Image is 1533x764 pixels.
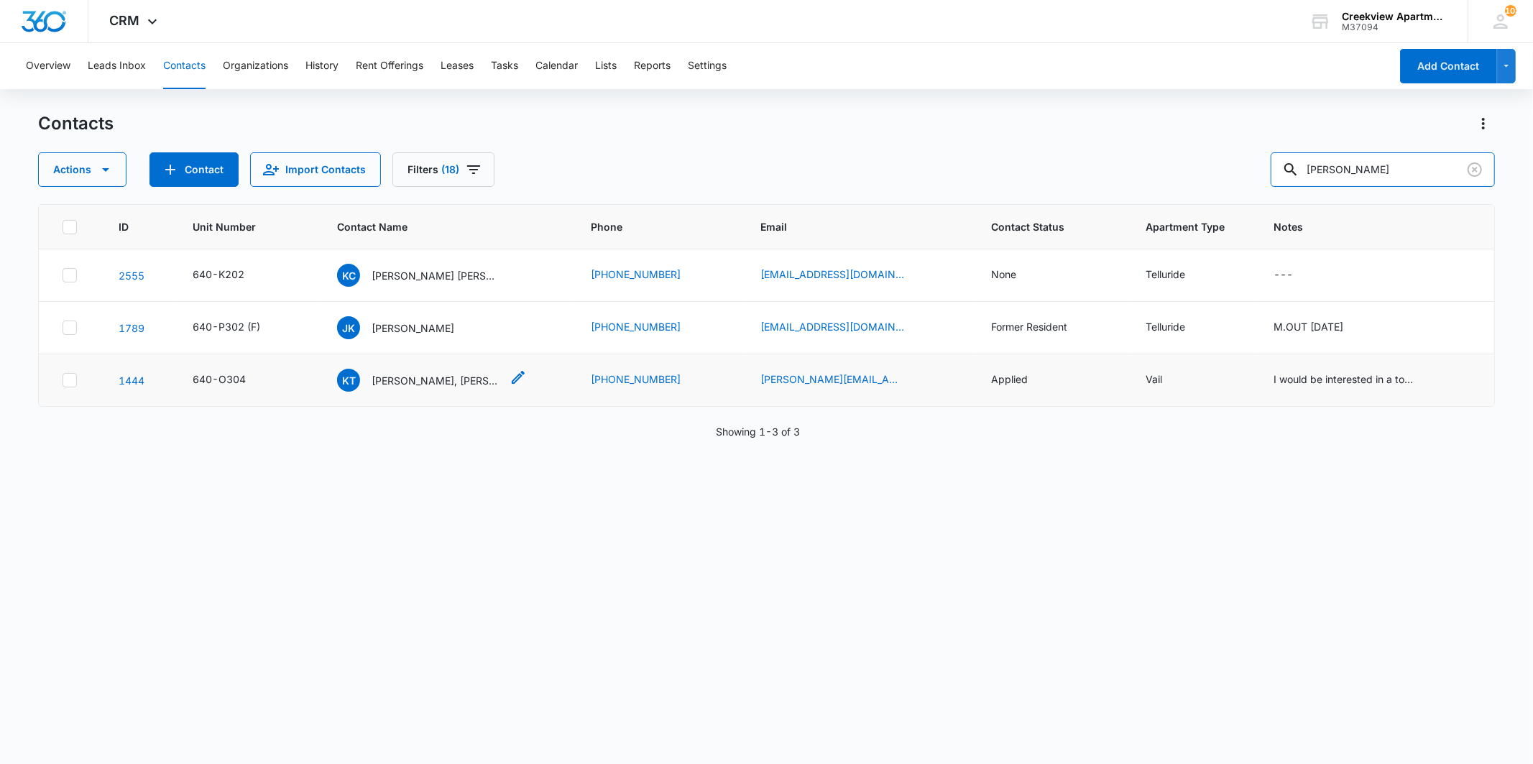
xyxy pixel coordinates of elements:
[119,219,137,234] span: ID
[441,165,459,175] span: (18)
[595,43,617,89] button: Lists
[337,316,480,339] div: Contact Name - Janelle Kennedy - Select to Edit Field
[372,268,501,283] p: [PERSON_NAME] [PERSON_NAME]
[1274,372,1444,389] div: Notes - I would be interested in a tour of the complex and seeing a one bedroom unit - Select to ...
[1342,22,1447,32] div: account id
[38,113,114,134] h1: Contacts
[1146,319,1211,336] div: Apartment Type - Telluride - Select to Edit Field
[1274,319,1370,336] div: Notes - M.OUT 7/10/25 - Select to Edit Field
[1146,219,1240,234] span: Apartment Type
[119,270,144,282] a: Navigate to contact details page for Kennedy Cantu
[1274,372,1418,387] div: I would be interested in a tour of the complex and seeing a one bedroom unit
[535,43,578,89] button: Calendar
[991,267,1016,282] div: None
[760,267,904,282] a: [EMAIL_ADDRESS][DOMAIN_NAME]
[1146,267,1185,282] div: Telluride
[1146,319,1185,334] div: Telluride
[119,322,144,334] a: Navigate to contact details page for Janelle Kennedy
[760,267,930,284] div: Email - kennedycantu@icloud.com - Select to Edit Field
[1274,267,1320,284] div: Notes - - Select to Edit Field
[305,43,339,89] button: History
[1342,11,1447,22] div: account name
[193,372,246,387] div: 640-O304
[1274,267,1294,284] div: ---
[1271,152,1495,187] input: Search Contacts
[991,267,1042,284] div: Contact Status - None - Select to Edit Field
[193,319,260,334] div: 640-P302 (F)
[223,43,288,89] button: Organizations
[1472,112,1495,135] button: Actions
[337,369,360,392] span: KT
[591,219,705,234] span: Phone
[356,43,423,89] button: Rent Offerings
[193,267,244,282] div: 640-K202
[591,267,706,284] div: Phone - 8173043044 - Select to Edit Field
[372,373,501,388] p: [PERSON_NAME], [PERSON_NAME] [PERSON_NAME]
[337,369,527,392] div: Contact Name - Kennedy Trujillo, Jason Cole Harvey - Select to Edit Field
[119,374,144,387] a: Navigate to contact details page for Kennedy Trujillo, Jason Cole Harvey
[110,13,140,28] span: CRM
[760,319,930,336] div: Email - jaymmkennedy@gmail.com - Select to Edit Field
[392,152,494,187] button: Filters
[88,43,146,89] button: Leads Inbox
[591,319,681,334] a: [PHONE_NUMBER]
[1400,49,1497,83] button: Add Contact
[760,219,936,234] span: Email
[372,321,454,336] p: [PERSON_NAME]
[591,372,681,387] a: [PHONE_NUMBER]
[1505,5,1516,17] div: notifications count
[337,264,527,287] div: Contact Name - Kennedy Cantu - Select to Edit Field
[1505,5,1516,17] span: 103
[991,319,1093,336] div: Contact Status - Former Resident - Select to Edit Field
[591,372,706,389] div: Phone - 9704131870 - Select to Edit Field
[591,267,681,282] a: [PHONE_NUMBER]
[991,219,1090,234] span: Contact Status
[1274,219,1471,234] span: Notes
[337,219,535,234] span: Contact Name
[991,319,1067,334] div: Former Resident
[250,152,381,187] button: Import Contacts
[716,424,800,439] p: Showing 1-3 of 3
[1146,372,1188,389] div: Apartment Type - Vail - Select to Edit Field
[193,319,286,336] div: Unit Number - 640-P302 (F) - Select to Edit Field
[193,219,303,234] span: Unit Number
[38,152,126,187] button: Actions
[760,372,930,389] div: Email - kennedy.g.trujillo@icloud.com - Select to Edit Field
[193,372,272,389] div: Unit Number - 640-O304 - Select to Edit Field
[337,264,360,287] span: KC
[1146,372,1162,387] div: Vail
[634,43,671,89] button: Reports
[760,319,904,334] a: [EMAIL_ADDRESS][DOMAIN_NAME]
[193,267,270,284] div: Unit Number - 640-K202 - Select to Edit Field
[163,43,206,89] button: Contacts
[337,316,360,339] span: JK
[26,43,70,89] button: Overview
[441,43,474,89] button: Leases
[1463,158,1486,181] button: Clear
[991,372,1028,387] div: Applied
[1146,267,1211,284] div: Apartment Type - Telluride - Select to Edit Field
[591,319,706,336] div: Phone - 7206187847 - Select to Edit Field
[991,372,1054,389] div: Contact Status - Applied - Select to Edit Field
[1274,319,1344,334] div: M.OUT [DATE]
[688,43,727,89] button: Settings
[149,152,239,187] button: Add Contact
[491,43,518,89] button: Tasks
[760,372,904,387] a: [PERSON_NAME][EMAIL_ADDRESS][PERSON_NAME][DOMAIN_NAME]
